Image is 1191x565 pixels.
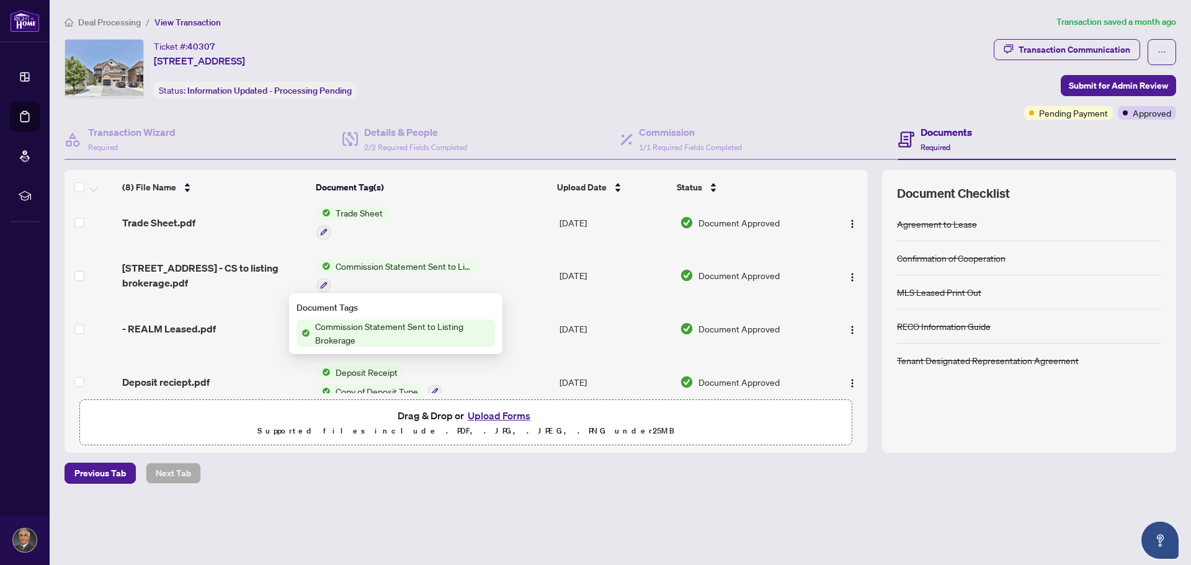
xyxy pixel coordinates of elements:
[557,180,607,194] span: Upload Date
[331,385,423,398] span: Copy of Deposit Type
[154,39,215,53] div: Ticket #:
[154,53,245,68] span: [STREET_ADDRESS]
[842,319,862,339] button: Logo
[921,143,950,152] span: Required
[1019,40,1130,60] div: Transaction Communication
[122,180,176,194] span: (8) File Name
[122,260,306,290] span: [STREET_ADDRESS] - CS to listing brokerage.pdf
[1039,106,1108,120] span: Pending Payment
[994,39,1140,60] button: Transaction Communication
[311,170,553,205] th: Document Tag(s)
[317,385,331,398] img: Status Icon
[88,125,176,140] h4: Transaction Wizard
[122,321,216,336] span: - REALM Leased.pdf
[464,407,534,424] button: Upload Forms
[317,365,331,379] img: Status Icon
[1056,15,1176,29] article: Transaction saved a month ago
[297,301,495,314] div: Document Tags
[87,424,844,438] p: Supported files include .PDF, .JPG, .JPEG, .PNG under 25 MB
[1158,48,1166,56] span: ellipsis
[65,40,143,98] img: IMG-N12222988_1.jpg
[187,85,352,96] span: Information Updated - Processing Pending
[331,206,388,220] span: Trade Sheet
[65,463,136,484] button: Previous Tab
[897,251,1006,265] div: Confirmation of Cooperation
[297,326,310,340] img: Status Icon
[10,9,40,32] img: logo
[317,259,478,293] button: Status IconCommission Statement Sent to Listing Brokerage
[555,302,675,355] td: [DATE]
[897,217,977,231] div: Agreement to Lease
[317,259,331,273] img: Status Icon
[1141,522,1179,559] button: Open asap
[842,372,862,392] button: Logo
[80,400,852,446] span: Drag & Drop orUpload FormsSupported files include .PDF, .JPG, .JPEG, .PNG under25MB
[897,285,981,299] div: MLS Leased Print Out
[364,143,467,152] span: 2/2 Required Fields Completed
[555,355,675,409] td: [DATE]
[88,143,118,152] span: Required
[639,125,742,140] h4: Commission
[364,125,467,140] h4: Details & People
[672,170,821,205] th: Status
[698,322,780,336] span: Document Approved
[921,125,972,140] h4: Documents
[847,378,857,388] img: Logo
[555,196,675,249] td: [DATE]
[897,319,991,333] div: RECO Information Guide
[897,354,1079,367] div: Tenant Designated Representation Agreement
[1069,76,1168,96] span: Submit for Admin Review
[1133,106,1171,120] span: Approved
[74,463,126,483] span: Previous Tab
[317,206,331,220] img: Status Icon
[317,206,388,239] button: Status IconTrade Sheet
[331,259,478,273] span: Commission Statement Sent to Listing Brokerage
[680,322,694,336] img: Document Status
[122,215,195,230] span: Trade Sheet.pdf
[117,170,311,205] th: (8) File Name
[1061,75,1176,96] button: Submit for Admin Review
[842,265,862,285] button: Logo
[680,375,694,389] img: Document Status
[122,375,210,389] span: Deposit reciept.pdf
[398,407,534,424] span: Drag & Drop or
[680,269,694,282] img: Document Status
[310,319,495,347] span: Commission Statement Sent to Listing Brokerage
[847,219,857,229] img: Logo
[317,365,442,399] button: Status IconDeposit ReceiptStatus IconCopy of Deposit Type
[13,528,37,552] img: Profile Icon
[847,272,857,282] img: Logo
[698,216,780,229] span: Document Approved
[552,170,672,205] th: Upload Date
[698,269,780,282] span: Document Approved
[154,82,357,99] div: Status:
[897,185,1010,202] span: Document Checklist
[639,143,742,152] span: 1/1 Required Fields Completed
[146,15,149,29] li: /
[154,17,221,28] span: View Transaction
[331,365,403,379] span: Deposit Receipt
[146,463,201,484] button: Next Tab
[680,216,694,229] img: Document Status
[698,375,780,389] span: Document Approved
[187,41,215,52] span: 40307
[65,18,73,27] span: home
[677,180,702,194] span: Status
[847,325,857,335] img: Logo
[78,17,141,28] span: Deal Processing
[555,249,675,303] td: [DATE]
[842,213,862,233] button: Logo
